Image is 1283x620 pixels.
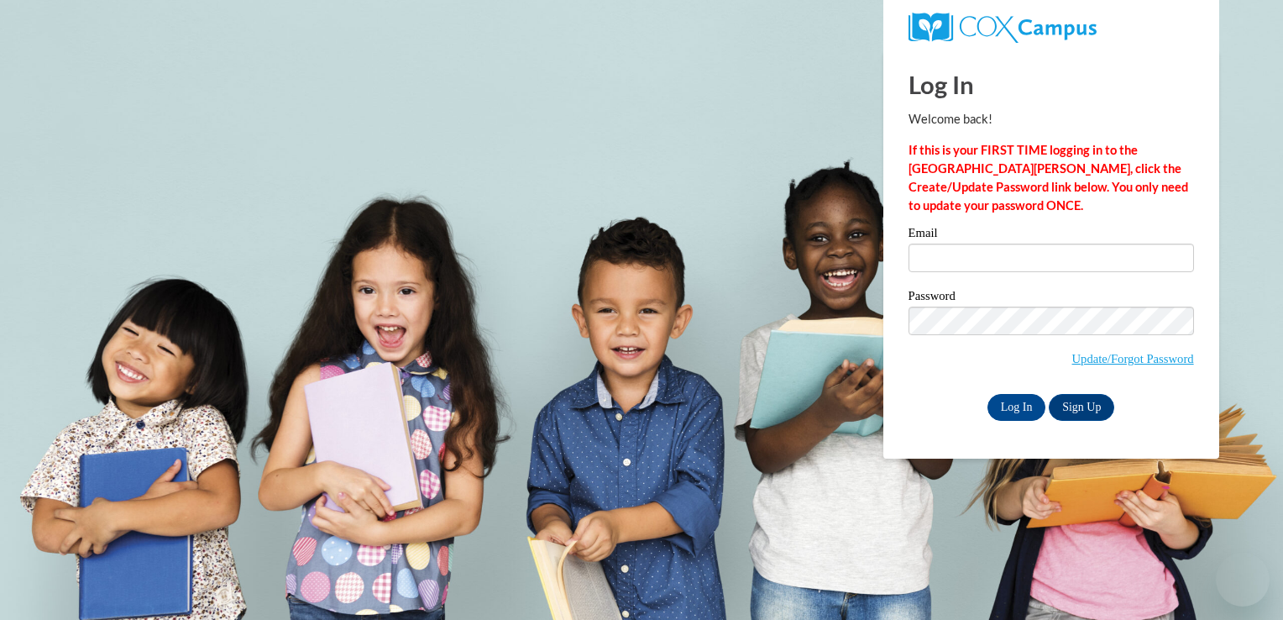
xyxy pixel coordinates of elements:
img: COX Campus [909,13,1097,43]
label: Password [909,290,1194,307]
iframe: Button to launch messaging window [1216,553,1270,607]
h1: Log In [909,67,1194,102]
strong: If this is your FIRST TIME logging in to the [GEOGRAPHIC_DATA][PERSON_NAME], click the Create/Upd... [909,143,1188,213]
input: Log In [987,394,1046,421]
p: Welcome back! [909,110,1194,129]
a: Update/Forgot Password [1072,352,1194,365]
a: Sign Up [1049,394,1114,421]
a: COX Campus [909,13,1194,43]
label: Email [909,227,1194,244]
